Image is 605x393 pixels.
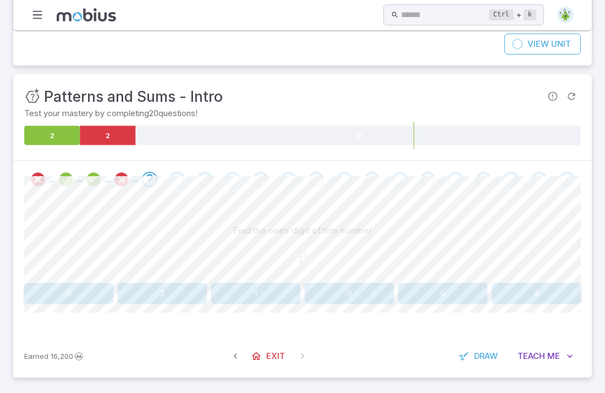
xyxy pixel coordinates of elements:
div: Go to the next question [420,172,436,187]
div: Go to the next question [392,172,408,187]
span: Unit [551,38,571,50]
h3: Patterns and Sums - Intro [44,85,223,107]
div: Go to the next question [531,172,547,187]
button: 9 [305,283,394,304]
span: Refresh Question [562,87,581,106]
div: + [489,8,536,21]
div: Go to the next question [225,172,240,187]
span: Me [547,350,560,362]
div: Go to the next question [503,172,519,187]
div: Review your answer [58,172,74,187]
span: 1 [298,254,303,265]
div: Go to the next question [281,172,296,187]
p: Test your mastery by completing 20 questions! [24,107,581,119]
span: Teach [518,350,545,362]
div: Go to the next question [337,172,352,187]
button: Draw [453,346,505,367]
div: Go to the next question [448,172,463,187]
span: 7 [303,252,306,260]
div: Go to the next question [142,172,157,187]
span: Report an issue with the question [543,87,562,106]
kbd: Ctrl [489,9,514,20]
span: Previous Question [226,346,245,366]
div: Review your answer [114,172,129,187]
span: View [527,38,549,50]
button: 1 [211,283,300,304]
kbd: k [524,9,536,20]
button: TeachMe [510,346,581,367]
div: Go to the next question [253,172,268,187]
a: Exit [245,346,293,367]
div: Go to the next question [197,172,213,187]
div: Review your answer [86,172,101,187]
span: Exit [266,350,285,362]
div: Go to the next question [169,172,185,187]
button: 2 [118,283,207,304]
p: Earn Mobius dollars to buy game boosters [24,351,85,362]
a: ViewUnit [504,34,581,54]
div: Go to the next question [309,172,324,187]
p: Find the ones digit of this number [233,225,372,237]
button: 5 [24,283,113,304]
button: 4 [492,283,581,304]
div: Go to the next question [559,172,575,187]
button: 0 [398,283,487,304]
div: Go to the next question [364,172,380,187]
span: Earned [24,351,48,362]
div: Review your answer [30,172,46,187]
span: 16,200 [51,351,73,362]
span: Draw [474,350,498,362]
span: On Latest Question [293,346,312,366]
div: Go to the next question [476,172,491,187]
img: triangle.svg [557,7,574,23]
